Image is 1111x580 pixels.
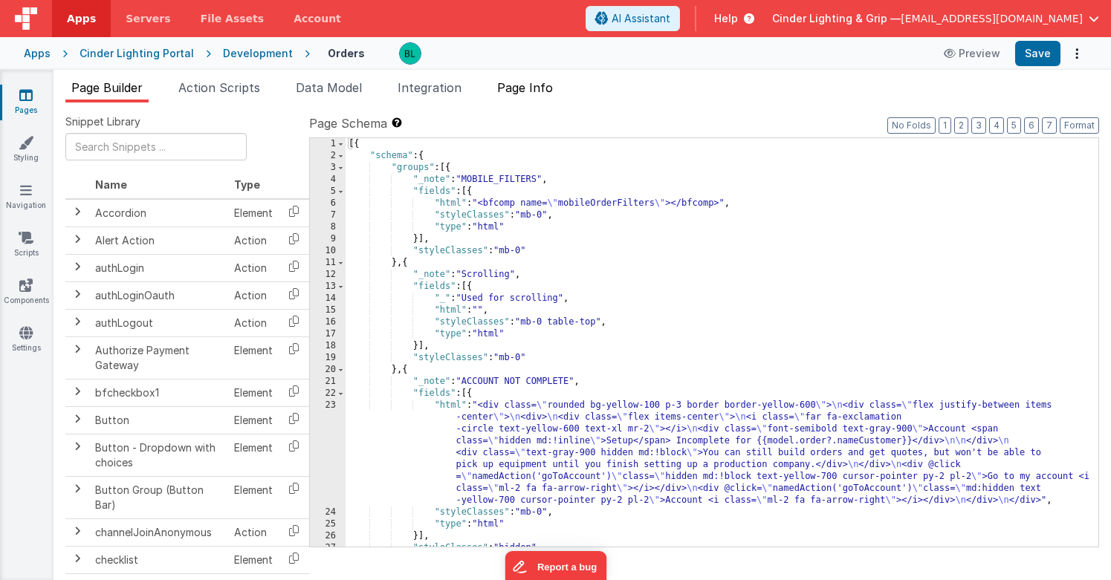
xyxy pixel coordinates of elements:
[89,518,228,546] td: channelJoinAnonymous
[178,80,260,95] span: Action Scripts
[310,174,346,186] div: 4
[310,186,346,198] div: 5
[80,46,194,61] div: Cinder Lighting Portal
[310,304,346,316] div: 15
[714,11,738,26] span: Help
[1060,117,1099,134] button: Format
[65,133,247,160] input: Search Snippets ...
[310,138,346,150] div: 1
[228,227,279,254] td: Action
[310,400,346,506] div: 23
[228,379,279,406] td: Element
[310,198,346,209] div: 6
[89,406,228,434] td: Button
[310,293,346,304] div: 14
[89,254,228,281] td: authLogin
[310,340,346,352] div: 18
[310,269,346,281] div: 12
[612,11,670,26] span: AI Assistant
[772,11,1099,26] button: Cinder Lighting & Grip — [EMAIL_ADDRESS][DOMAIN_NAME]
[228,309,279,336] td: Action
[310,352,346,364] div: 19
[89,336,228,379] td: Authorize Payment Gateway
[1007,117,1021,134] button: 5
[89,546,228,573] td: checklist
[65,114,140,129] span: Snippet Library
[310,328,346,340] div: 17
[89,476,228,518] td: Button Group (Button Bar)
[887,117,936,134] button: No Folds
[398,80,461,95] span: Integration
[310,150,346,162] div: 2
[310,233,346,245] div: 9
[310,388,346,400] div: 22
[234,178,260,191] span: Type
[228,406,279,434] td: Element
[310,364,346,376] div: 20
[89,309,228,336] td: authLogout
[223,46,293,61] div: Development
[310,257,346,269] div: 11
[228,518,279,546] td: Action
[126,11,170,26] span: Servers
[1066,43,1087,64] button: Options
[310,506,346,518] div: 24
[1015,41,1060,66] button: Save
[228,434,279,476] td: Element
[228,336,279,379] td: Element
[328,48,365,59] h4: Orders
[310,316,346,328] div: 16
[89,227,228,254] td: Alert Action
[1042,117,1057,134] button: 7
[309,114,387,132] span: Page Schema
[228,546,279,573] td: Element
[939,117,951,134] button: 1
[228,476,279,518] td: Element
[497,80,553,95] span: Page Info
[89,434,228,476] td: Button - Dropdown with choices
[310,518,346,530] div: 25
[310,376,346,388] div: 21
[228,254,279,281] td: Action
[310,281,346,293] div: 13
[89,281,228,309] td: authLoginOauth
[228,281,279,309] td: Action
[71,80,143,95] span: Page Builder
[772,11,901,26] span: Cinder Lighting & Grip —
[95,178,127,191] span: Name
[89,379,228,406] td: bfcheckbox1
[24,46,51,61] div: Apps
[310,542,346,554] div: 27
[201,11,265,26] span: File Assets
[1024,117,1039,134] button: 6
[400,43,421,64] img: 0ff4f5b45401eaea267dc8b3f2f894c5
[296,80,362,95] span: Data Model
[310,530,346,542] div: 26
[954,117,968,134] button: 2
[901,11,1083,26] span: [EMAIL_ADDRESS][DOMAIN_NAME]
[586,6,680,31] button: AI Assistant
[228,199,279,227] td: Element
[67,11,96,26] span: Apps
[989,117,1004,134] button: 4
[89,199,228,227] td: Accordion
[935,42,1009,65] button: Preview
[310,221,346,233] div: 8
[310,245,346,257] div: 10
[971,117,986,134] button: 3
[310,162,346,174] div: 3
[310,209,346,221] div: 7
